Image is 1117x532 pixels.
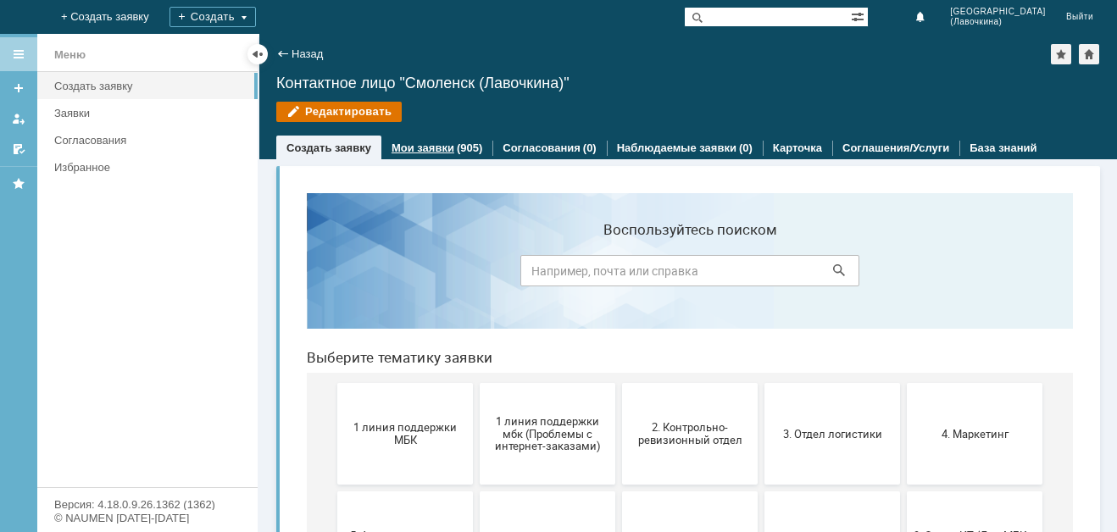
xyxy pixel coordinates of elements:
[950,7,1046,17] span: [GEOGRAPHIC_DATA]
[619,247,744,260] span: 4. Маркетинг
[617,141,736,154] a: Наблюдаемые заявки
[842,141,949,154] a: Соглашения/Услуги
[503,141,581,154] a: Согласования
[1051,44,1071,64] div: Добавить в избранное
[1079,44,1099,64] div: Сделать домашней страницей
[192,356,317,369] span: 6. Закупки
[773,141,822,154] a: Карточка
[851,8,868,24] span: Расширенный поиск
[49,241,175,267] span: 1 линия поддержки МБК
[47,100,254,126] a: Заявки
[54,45,86,65] div: Меню
[950,17,1046,27] span: (Лавочкина)
[54,80,247,92] div: Создать заявку
[227,42,566,58] label: Воспользуйтесь поиском
[54,161,229,174] div: Избранное
[476,247,602,260] span: 3. Отдел логистики
[5,75,32,102] a: Создать заявку
[276,75,1100,91] div: Контактное лицо "Смоленск (Лавочкина)"
[292,47,323,60] a: Назад
[47,127,254,153] a: Согласования
[970,141,1036,154] a: База знаний
[476,356,602,369] span: 8. Отдел качества
[247,44,268,64] div: Скрыть меню
[186,312,322,413] button: 6. Закупки
[54,107,247,119] div: Заявки
[49,350,175,375] span: 5. Административно-хозяйственный отдел
[471,420,607,522] button: Отдел-ИТ (Офис)
[286,141,371,154] a: Создать заявку
[44,312,180,413] button: 5. Административно-хозяйственный отдел
[186,420,322,522] button: Отдел ИТ (1С)
[54,513,241,524] div: © NAUMEN [DATE]-[DATE]
[186,203,322,305] button: 1 линия поддержки мбк (Проблемы с интернет-заказами)
[49,464,175,477] span: Бухгалтерия (для мбк)
[614,203,749,305] button: 4. Маркетинг
[476,464,602,477] span: Отдел-ИТ (Офис)
[192,464,317,477] span: Отдел ИТ (1С)
[54,499,241,510] div: Версия: 4.18.0.9.26.1362 (1362)
[619,464,744,477] span: Финансовый отдел
[392,141,454,154] a: Мои заявки
[334,241,459,267] span: 2. Контрольно-ревизионный отдел
[614,312,749,413] button: 9. Отдел-ИТ (Для МБК и Пекарни)
[614,420,749,522] button: Финансовый отдел
[329,312,464,413] button: 7. Служба безопасности
[44,203,180,305] button: 1 линия поддержки МБК
[471,203,607,305] button: 3. Отдел логистики
[329,203,464,305] button: 2. Контрольно-ревизионный отдел
[334,458,459,484] span: Отдел-ИТ (Битрикс24 и CRM)
[14,169,780,186] header: Выберите тематику заявки
[329,420,464,522] button: Отдел-ИТ (Битрикс24 и CRM)
[739,141,753,154] div: (0)
[5,136,32,163] a: Мои согласования
[5,105,32,132] a: Мои заявки
[583,141,597,154] div: (0)
[54,134,247,147] div: Согласования
[619,350,744,375] span: 9. Отдел-ИТ (Для МБК и Пекарни)
[44,420,180,522] button: Бухгалтерия (для мбк)
[471,312,607,413] button: 8. Отдел качества
[192,235,317,273] span: 1 линия поддержки мбк (Проблемы с интернет-заказами)
[457,141,482,154] div: (905)
[227,75,566,107] input: Например, почта или справка
[47,73,254,99] a: Создать заявку
[334,356,459,369] span: 7. Служба безопасности
[169,7,256,27] div: Создать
